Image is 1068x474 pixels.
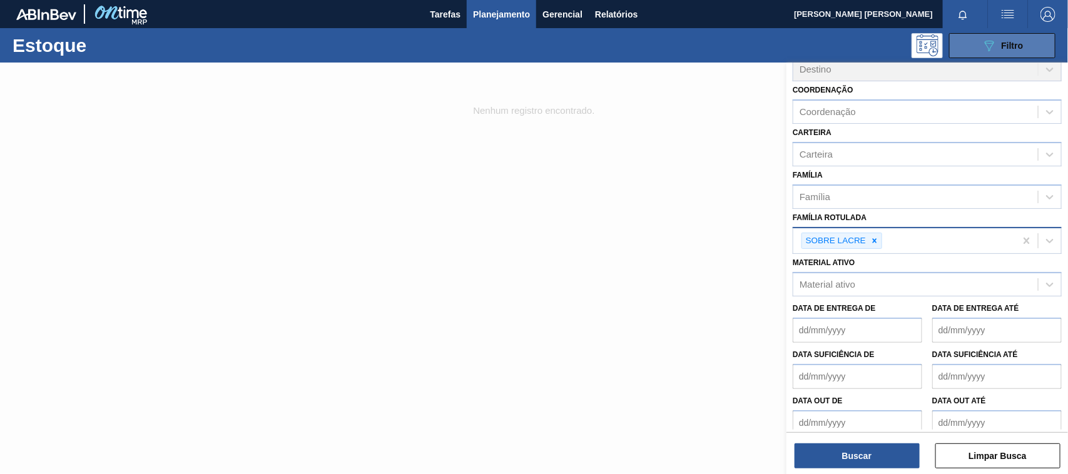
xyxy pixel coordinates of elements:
[932,396,986,405] label: Data out até
[542,7,582,22] span: Gerencial
[800,149,833,159] div: Carteira
[13,38,196,53] h1: Estoque
[793,213,867,222] label: Família Rotulada
[943,6,983,23] button: Notificações
[793,396,843,405] label: Data out de
[16,9,76,20] img: TNhmsLtSVTkK8tSr43FrP2fwEKptu5GPRR3wAAAABJRU5ErkJggg==
[793,364,922,389] input: dd/mm/yyyy
[800,191,830,202] div: Família
[793,350,875,359] label: Data suficiência de
[912,33,943,58] div: Pogramando: nenhum usuário selecionado
[430,7,460,22] span: Tarefas
[949,33,1055,58] button: Filtro
[800,107,856,118] div: Coordenação
[1000,7,1015,22] img: userActions
[793,258,855,267] label: Material ativo
[802,233,868,249] div: SOBRE LACRE
[1040,7,1055,22] img: Logout
[793,128,832,137] label: Carteira
[932,350,1018,359] label: Data suficiência até
[932,410,1062,435] input: dd/mm/yyyy
[595,7,638,22] span: Relatórios
[793,86,853,94] label: Coordenação
[932,318,1062,343] input: dd/mm/yyyy
[793,304,876,313] label: Data de Entrega de
[932,304,1019,313] label: Data de Entrega até
[793,171,823,179] label: Família
[932,364,1062,389] input: dd/mm/yyyy
[793,410,922,435] input: dd/mm/yyyy
[473,7,530,22] span: Planejamento
[793,318,922,343] input: dd/mm/yyyy
[1002,41,1024,51] span: Filtro
[800,280,855,290] div: Material ativo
